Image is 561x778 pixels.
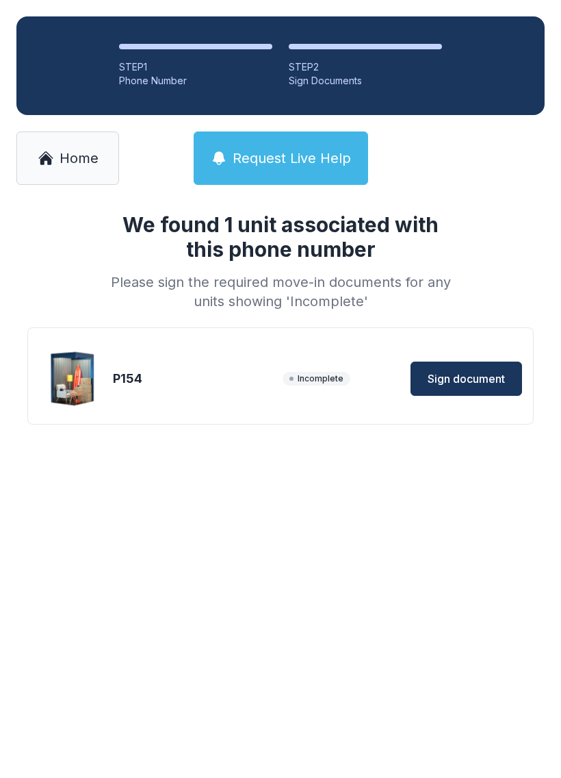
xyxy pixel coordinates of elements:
span: Sign document [428,371,505,387]
div: STEP 1 [119,60,272,74]
span: Home [60,149,99,168]
div: P154 [113,369,277,388]
div: Please sign the required move-in documents for any units showing 'Incomplete' [105,273,456,311]
h1: We found 1 unit associated with this phone number [105,212,456,262]
div: Sign Documents [289,74,442,88]
div: Phone Number [119,74,272,88]
span: Incomplete [283,372,350,386]
span: Request Live Help [233,149,351,168]
div: STEP 2 [289,60,442,74]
